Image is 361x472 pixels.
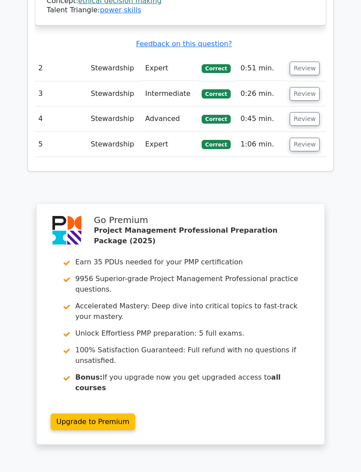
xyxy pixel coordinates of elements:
[202,89,230,98] span: Correct
[142,56,199,81] td: Expert
[290,138,320,151] button: Review
[290,112,320,126] button: Review
[100,6,141,14] a: power skills
[202,140,230,149] span: Correct
[237,81,286,106] td: 0:26 min.
[237,56,286,81] td: 0:51 min.
[35,132,87,157] td: 5
[35,106,87,132] td: 4
[142,132,199,157] td: Expert
[35,81,87,106] td: 3
[202,64,230,73] span: Correct
[87,132,142,157] td: Stewardship
[142,81,199,106] td: Intermediate
[290,62,320,75] button: Review
[237,132,286,157] td: 1:06 min.
[35,56,87,81] td: 2
[237,106,286,132] td: 0:45 min.
[87,81,142,106] td: Stewardship
[142,106,199,132] td: Advanced
[51,413,135,430] a: Upgrade to Premium
[202,115,230,124] span: Correct
[87,56,142,81] td: Stewardship
[136,40,232,48] a: Feedback on this question?
[87,106,142,132] td: Stewardship
[290,87,320,101] button: Review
